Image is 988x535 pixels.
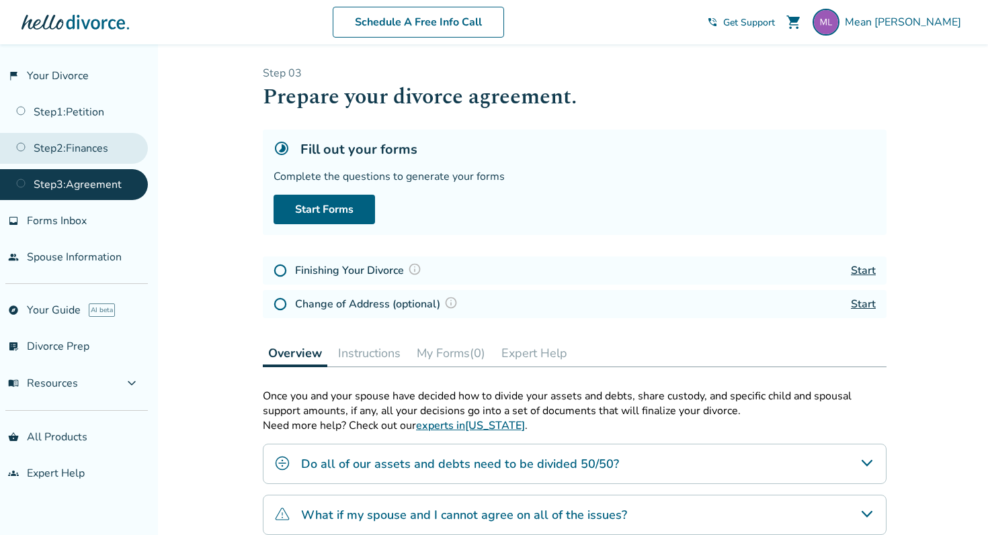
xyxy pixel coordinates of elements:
h4: Change of Address (optional) [295,295,462,313]
span: Get Support [723,16,775,29]
div: What if my spouse and I cannot agree on all of the issues? [263,495,887,535]
span: groups [8,468,19,479]
iframe: Chat Widget [921,471,988,535]
img: Question Mark [408,262,421,276]
a: experts in[US_STATE] [416,418,525,433]
img: Do all of our assets and debts need to be divided 50/50? [274,455,290,471]
button: My Forms(0) [411,340,491,367]
p: Once you and your spouse have decided how to divide your assets and debts, share custody, and spe... [263,389,887,418]
h1: Prepare your divorce agreement. [263,81,887,113]
a: phone_in_talkGet Support [707,16,775,29]
span: AI beta [89,303,115,317]
span: flag_2 [8,70,19,81]
h5: Fill out your forms [300,140,417,158]
span: Forms Inbox [27,213,87,228]
h4: Do all of our assets and debts need to be divided 50/50? [301,455,619,473]
span: people [8,252,19,262]
a: Start Forms [274,195,375,224]
span: Mean [PERSON_NAME] [845,15,966,30]
p: Need more help? Check out our . [263,418,887,433]
span: phone_in_talk [707,17,718,28]
img: Question Mark [444,296,458,309]
span: menu_book [8,378,19,389]
span: expand_more [124,375,140,391]
img: Not Started [274,297,287,311]
h4: Finishing Your Divorce [295,262,425,279]
button: Instructions [333,340,406,367]
img: What if my spouse and I cannot agree on all of the issues? [274,506,290,522]
span: shopping_basket [8,432,19,442]
div: Do all of our assets and debts need to be divided 50/50? [263,444,887,484]
img: Not Started [274,264,287,277]
span: inbox [8,215,19,226]
img: meancl@hotmail.com [813,9,839,36]
a: Start [851,263,876,278]
a: Schedule A Free Info Call [333,7,504,38]
h4: What if my spouse and I cannot agree on all of the issues? [301,506,627,524]
div: Complete the questions to generate your forms [274,169,876,184]
span: explore [8,305,19,315]
span: Resources [8,376,78,391]
span: list_alt_check [8,341,19,352]
span: shopping_cart [786,14,802,30]
p: Step 0 3 [263,66,887,81]
button: Expert Help [496,340,573,367]
button: Overview [263,340,327,367]
a: Start [851,297,876,311]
